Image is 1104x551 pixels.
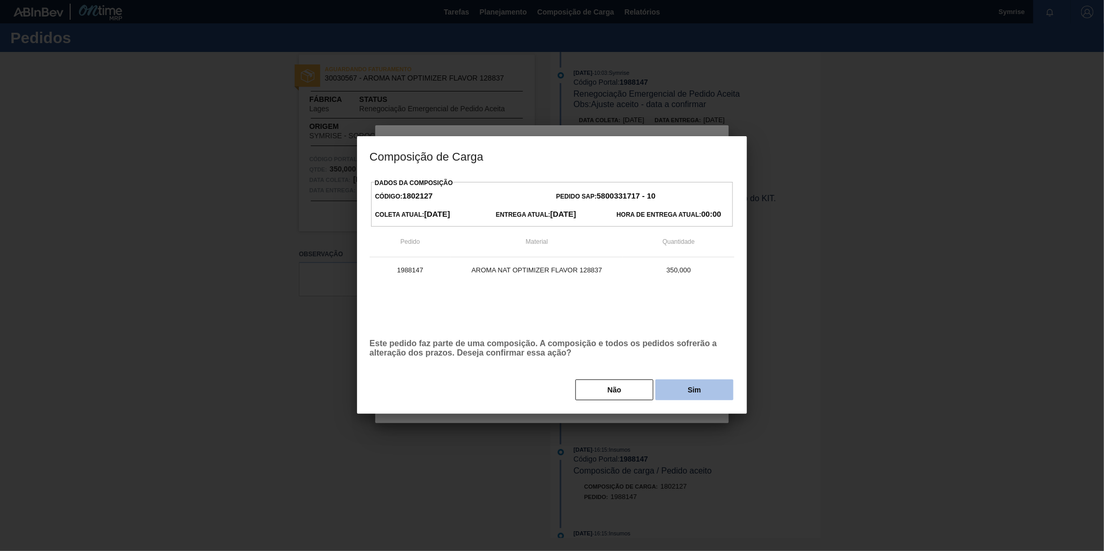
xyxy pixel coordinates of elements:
strong: [DATE] [424,209,450,218]
span: Material [526,238,548,245]
span: Quantidade [663,238,695,245]
button: Sim [655,379,733,400]
span: Hora de Entrega Atual: [616,211,721,218]
strong: 5800331717 - 10 [597,191,655,200]
strong: 1802127 [402,191,432,200]
span: Coleta Atual: [375,211,450,218]
span: Pedido [400,238,419,245]
span: Código: [375,193,433,200]
p: Este pedido faz parte de uma composição. A composição e todos os pedidos sofrerão a alteração dos... [370,339,734,358]
span: Entrega Atual: [496,211,576,218]
span: Pedido SAP: [556,193,655,200]
strong: 00:00 [701,209,721,218]
label: Dados da Composição [375,179,453,187]
td: 350,000 [623,257,734,283]
td: AROMA NAT OPTIMIZER FLAVOR 128837 [451,257,623,283]
td: 1988147 [370,257,451,283]
button: Não [575,379,653,400]
h3: Composição de Carga [357,136,747,176]
strong: [DATE] [550,209,576,218]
